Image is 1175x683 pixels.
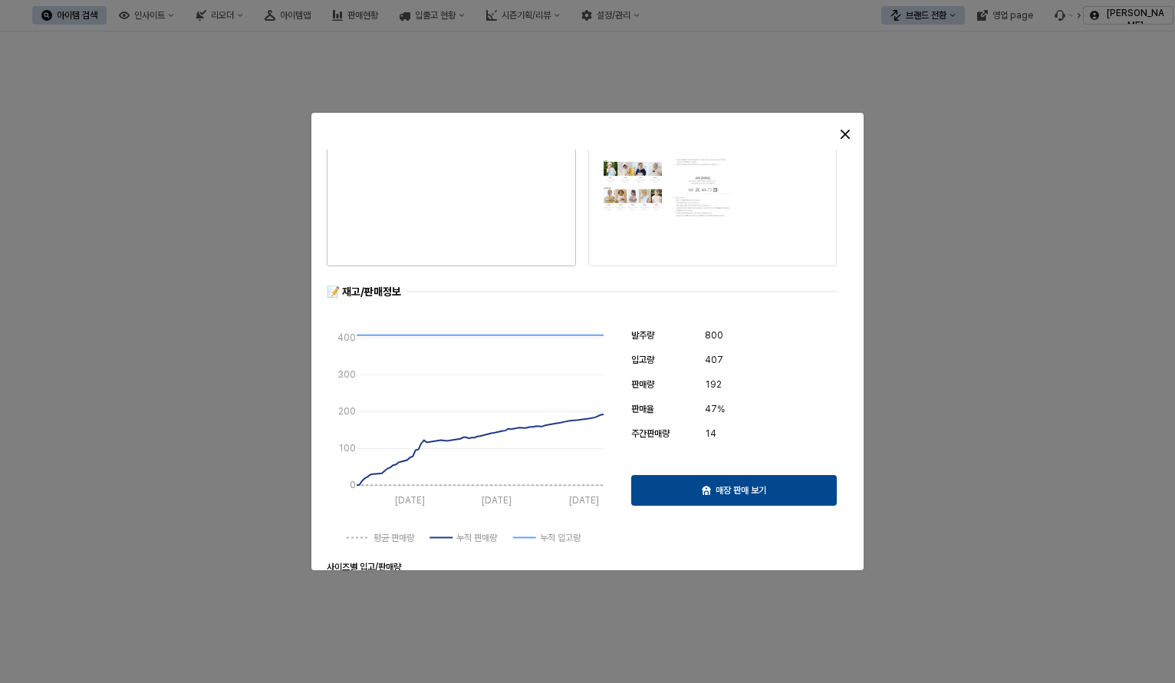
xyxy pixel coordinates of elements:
button: Close [833,122,857,147]
span: 판매량 [631,379,654,390]
span: 발주량 [631,330,654,341]
strong: 사이즈별 입고/판매량 [327,562,401,572]
span: 판매율 [631,404,654,414]
span: 입고량 [631,355,654,365]
span: 192 [705,377,722,392]
p: 매장 판매 보기 [716,484,766,497]
div: 📝 재고/판매정보 [327,285,401,299]
button: 매장 판매 보기 [631,475,837,506]
span: 407 [705,352,723,368]
span: 800 [705,328,723,343]
span: 47% [705,401,725,417]
span: 14 [705,426,716,441]
span: 주간판매량 [631,428,670,439]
